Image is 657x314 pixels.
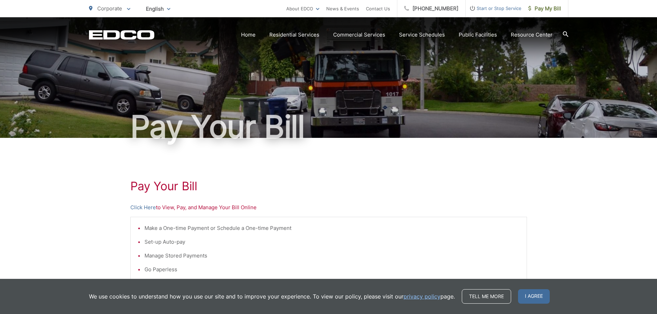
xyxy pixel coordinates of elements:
[97,5,122,12] span: Corporate
[511,31,553,39] a: Resource Center
[404,292,440,301] a: privacy policy
[145,224,520,232] li: Make a One-time Payment or Schedule a One-time Payment
[462,289,511,304] a: Tell me more
[366,4,390,13] a: Contact Us
[89,292,455,301] p: We use cookies to understand how you use our site and to improve your experience. To view our pol...
[145,265,520,274] li: Go Paperless
[130,203,156,212] a: Click Here
[89,30,155,40] a: EDCD logo. Return to the homepage.
[528,4,561,13] span: Pay My Bill
[459,31,497,39] a: Public Facilities
[145,252,520,260] li: Manage Stored Payments
[333,31,385,39] a: Commercial Services
[286,4,319,13] a: About EDCO
[399,31,445,39] a: Service Schedules
[89,110,568,144] h1: Pay Your Bill
[145,238,520,246] li: Set-up Auto-pay
[269,31,319,39] a: Residential Services
[130,203,527,212] p: to View, Pay, and Manage Your Bill Online
[130,179,527,193] h1: Pay Your Bill
[518,289,550,304] span: I agree
[141,3,176,15] span: English
[241,31,256,39] a: Home
[326,4,359,13] a: News & Events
